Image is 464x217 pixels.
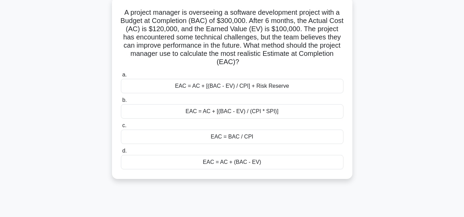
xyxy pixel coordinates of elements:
[121,155,343,169] div: EAC = AC + (BAC - EV)
[121,104,343,119] div: EAC = AC + [(BAC - EV) / (CPI * SPI)]
[121,79,343,93] div: EAC = AC + [(BAC - EV) / CPI] + Risk Reserve
[121,130,343,144] div: EAC = BAC / CPI
[122,72,127,77] span: a.
[122,97,127,103] span: b.
[120,8,344,67] h5: A project manager is overseeing a software development project with a Budget at Completion (BAC) ...
[122,122,126,128] span: c.
[122,148,127,154] span: d.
